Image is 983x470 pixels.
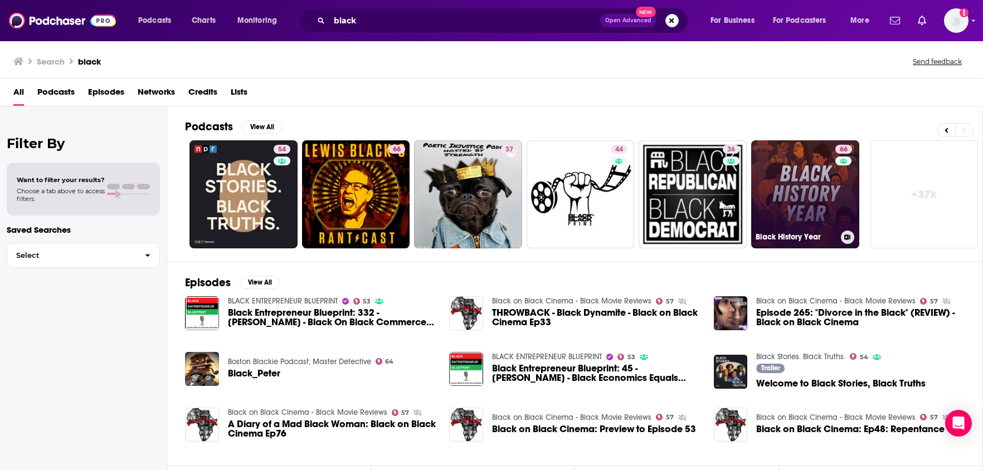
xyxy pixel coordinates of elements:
[944,8,969,33] button: Show profile menu
[492,308,700,327] a: THROWBACK - Black Dynamite - Black on Black Cinema Ep33
[944,8,969,33] img: User Profile
[605,18,651,23] span: Open Advanced
[761,365,780,371] span: Trailer
[449,296,483,330] a: THROWBACK - Black Dynamite - Black on Black Cinema Ep33
[192,13,216,28] span: Charts
[636,7,656,17] span: New
[184,12,222,30] a: Charts
[756,308,965,327] span: Episode 265: "Divorce in the Black" (REVIEW) - Black on Black Cinema
[138,13,171,28] span: Podcasts
[138,83,175,106] a: Networks
[944,8,969,33] span: Logged in as simonkids1
[242,120,282,134] button: View All
[231,83,247,106] a: Lists
[228,308,436,327] span: Black Entrepreneur Blueprint: 332 - [PERSON_NAME] - Black On Black Commerce Not Black On BlackCrime
[7,252,136,259] span: Select
[756,424,945,434] a: Black on Black Cinema: Ep48: Repentance
[228,296,338,306] a: BLACK ENTREPRENEUR BLUEPRINT
[376,358,394,365] a: 64
[492,413,651,422] a: Black on Black Cinema - Black Movie Reviews
[756,296,916,306] a: Black on Black Cinema - Black Movie Reviews
[773,13,826,28] span: For Podcasters
[617,354,635,360] a: 53
[449,408,483,442] img: Black on Black Cinema: Preview to Episode 53
[388,145,405,154] a: 66
[920,298,938,305] a: 57
[751,140,859,248] a: 66Black History Year
[920,414,938,420] a: 57
[228,408,387,417] a: Black on Black Cinema - Black Movie Reviews
[492,424,696,434] a: Black on Black Cinema: Preview to Episode 53
[835,145,852,154] a: 66
[843,12,883,30] button: open menu
[714,355,748,389] img: Welcome to Black Stories, Black Truths
[240,276,280,289] button: View All
[723,145,739,154] a: 36
[756,232,836,242] h3: Black History Year
[230,12,291,30] button: open menu
[860,355,868,360] span: 54
[228,369,280,378] a: Black_Peter
[666,299,674,304] span: 57
[37,56,65,67] h3: Search
[185,276,280,290] a: EpisodesView All
[88,83,124,106] a: Episodes
[329,12,600,30] input: Search podcasts, credits, & more...
[309,8,699,33] div: Search podcasts, credits, & more...
[850,353,868,360] a: 54
[228,357,371,366] a: Boston Blackie Podcast; Master Detective
[492,364,700,383] a: Black Entrepreneur Blueprint: 45 - Jay Jones - Black Economics Equals Black Power - 4 Steps To Bu...
[913,11,931,30] a: Show notifications dropdown
[278,144,286,155] span: 54
[13,83,24,106] a: All
[185,296,219,330] a: Black Entrepreneur Blueprint: 332 - Jay Jones - Black On Black Commerce Not Black On BlackCrime
[666,415,674,420] span: 57
[385,359,393,364] span: 64
[7,224,160,235] p: Saved Searches
[945,410,972,437] div: Open Intercom Messenger
[527,140,635,248] a: 44
[492,352,602,361] a: BLACK ENTREPRENEUR BLUEPRINT
[185,276,231,290] h2: Episodes
[228,308,436,327] a: Black Entrepreneur Blueprint: 332 - Jay Jones - Black On Black Commerce Not Black On BlackCrime
[188,83,217,106] span: Credits
[930,299,938,304] span: 57
[600,14,656,27] button: Open AdvancedNew
[909,57,965,66] button: Send feedback
[756,379,926,388] a: Welcome to Black Stories, Black Truths
[130,12,186,30] button: open menu
[185,352,219,386] img: Black_Peter
[960,8,969,17] svg: Add a profile image
[492,364,700,383] span: Black Entrepreneur Blueprint: 45 - [PERSON_NAME] - Black Economics Equals Black Power - 4 Steps T...
[414,140,522,248] a: 37
[353,298,371,305] a: 53
[189,140,298,248] a: 54
[850,13,869,28] span: More
[392,409,410,416] a: 57
[727,144,735,155] span: 36
[711,13,755,28] span: For Business
[37,83,75,106] span: Podcasts
[228,419,436,438] span: A Diary of a Mad Black Woman: Black on Black Cinema Ep76
[302,140,410,248] a: 66
[505,144,513,155] span: 37
[714,296,748,330] a: Episode 265: "Divorce in the Black" (REVIEW) - Black on Black Cinema
[17,176,105,184] span: Want to filter your results?
[714,408,748,442] a: Black on Black Cinema: Ep48: Repentance
[185,408,219,442] img: A Diary of a Mad Black Woman: Black on Black Cinema Ep76
[615,144,623,155] span: 44
[766,12,843,30] button: open menu
[449,352,483,386] img: Black Entrepreneur Blueprint: 45 - Jay Jones - Black Economics Equals Black Power - 4 Steps To Bu...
